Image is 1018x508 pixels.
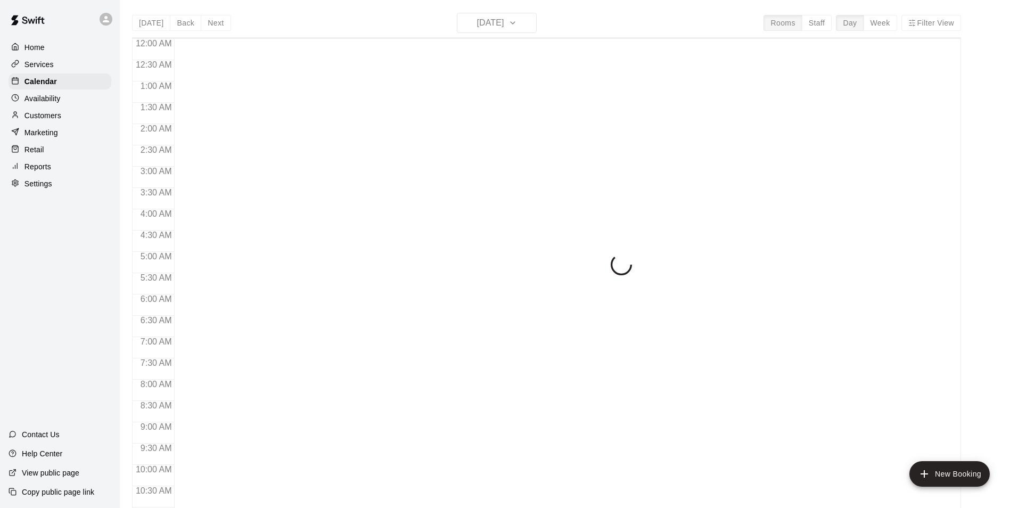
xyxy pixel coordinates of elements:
[138,380,175,389] span: 8:00 AM
[909,461,990,487] button: add
[24,93,61,104] p: Availability
[9,39,111,55] a: Home
[24,144,44,155] p: Retail
[133,60,175,69] span: 12:30 AM
[138,358,175,367] span: 7:30 AM
[138,401,175,410] span: 8:30 AM
[138,188,175,197] span: 3:30 AM
[24,110,61,121] p: Customers
[138,81,175,91] span: 1:00 AM
[9,142,111,158] a: Retail
[138,145,175,154] span: 2:30 AM
[138,252,175,261] span: 5:00 AM
[9,91,111,106] a: Availability
[138,209,175,218] span: 4:00 AM
[138,273,175,282] span: 5:30 AM
[138,231,175,240] span: 4:30 AM
[133,39,175,48] span: 12:00 AM
[9,108,111,124] a: Customers
[138,294,175,304] span: 6:00 AM
[9,176,111,192] a: Settings
[24,178,52,189] p: Settings
[24,76,57,87] p: Calendar
[138,316,175,325] span: 6:30 AM
[138,444,175,453] span: 9:30 AM
[24,42,45,53] p: Home
[9,159,111,175] a: Reports
[9,125,111,141] a: Marketing
[22,429,60,440] p: Contact Us
[22,487,94,497] p: Copy public page link
[133,486,175,495] span: 10:30 AM
[22,448,62,459] p: Help Center
[138,167,175,176] span: 3:00 AM
[9,73,111,89] a: Calendar
[138,337,175,346] span: 7:00 AM
[24,161,51,172] p: Reports
[138,124,175,133] span: 2:00 AM
[9,56,111,72] a: Services
[138,103,175,112] span: 1:30 AM
[24,127,58,138] p: Marketing
[24,59,54,70] p: Services
[138,422,175,431] span: 9:00 AM
[133,465,175,474] span: 10:00 AM
[22,468,79,478] p: View public page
